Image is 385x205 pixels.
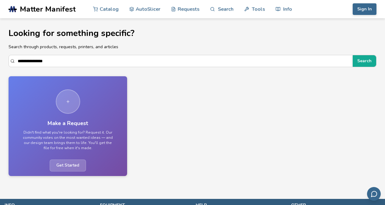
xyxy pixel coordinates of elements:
[48,120,88,127] h3: Make a Request
[20,5,76,13] span: Matter Manifest
[353,55,376,67] button: Search
[9,29,376,38] h1: Looking for something specific?
[18,56,350,67] input: Search
[9,76,127,176] a: Make a RequestDidn't find what you're looking for? Request it. Our community votes on the most wa...
[22,130,114,151] p: Didn't find what you're looking for? Request it. Our community votes on the most wanted ideas — a...
[353,3,376,15] button: Sign In
[50,160,86,171] span: Get Started
[9,44,376,50] p: Search through products, requests, printers, and articles
[367,187,381,201] button: Send feedback via email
